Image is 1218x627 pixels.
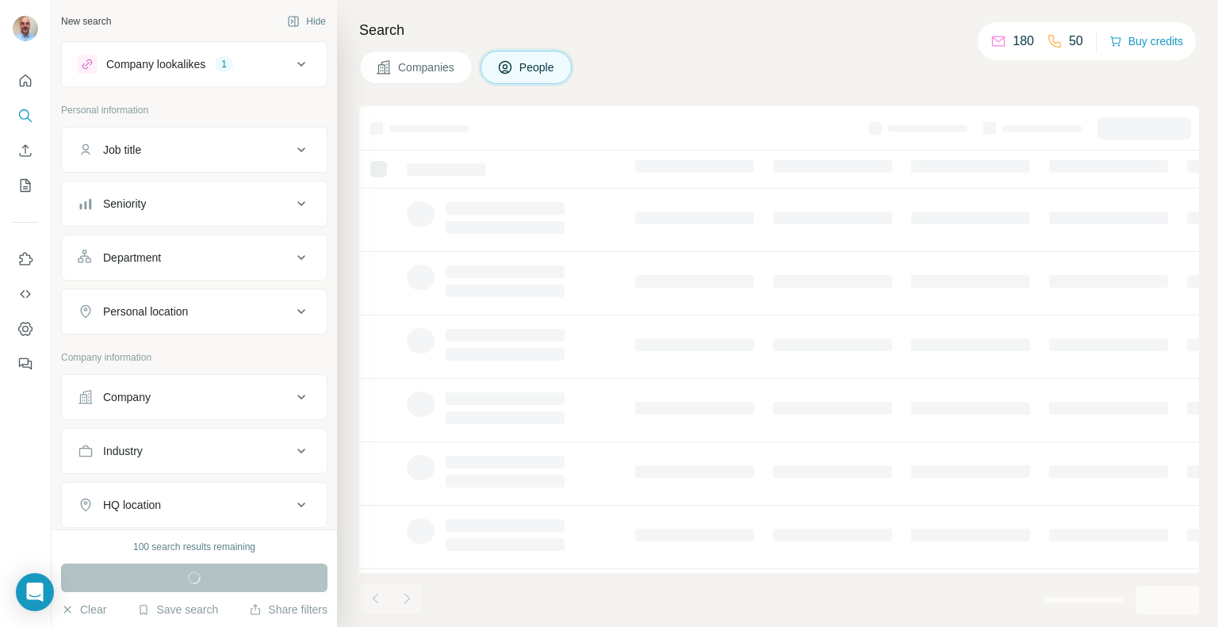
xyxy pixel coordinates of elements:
p: Personal information [61,103,327,117]
div: Job title [103,142,141,158]
p: 180 [1013,32,1034,51]
div: Seniority [103,196,146,212]
button: Industry [62,432,327,470]
div: HQ location [103,497,161,513]
div: Industry [103,443,143,459]
button: Clear [61,602,106,617]
button: Seniority [62,185,327,223]
button: Hide [276,10,337,33]
button: HQ location [62,486,327,524]
button: Company [62,378,327,416]
button: Quick start [13,67,38,95]
button: Use Surfe API [13,280,38,308]
button: Company lookalikes1 [62,45,327,83]
img: Avatar [13,16,38,41]
h4: Search [359,19,1199,41]
div: Personal location [103,304,188,319]
button: Save search [137,602,218,617]
button: Personal location [62,292,327,331]
p: 50 [1069,32,1083,51]
button: Buy credits [1109,30,1183,52]
span: Companies [398,59,456,75]
div: New search [61,14,111,29]
button: Job title [62,131,327,169]
button: Feedback [13,350,38,378]
p: Company information [61,350,327,365]
button: Enrich CSV [13,136,38,165]
button: Use Surfe on LinkedIn [13,245,38,273]
div: Open Intercom Messenger [16,573,54,611]
div: Department [103,250,161,266]
div: Company [103,389,151,405]
button: Dashboard [13,315,38,343]
button: Department [62,239,327,277]
div: 1 [215,57,233,71]
button: Search [13,101,38,130]
button: My lists [13,171,38,200]
div: Company lookalikes [106,56,205,72]
button: Share filters [249,602,327,617]
div: 100 search results remaining [133,540,255,554]
span: People [519,59,556,75]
